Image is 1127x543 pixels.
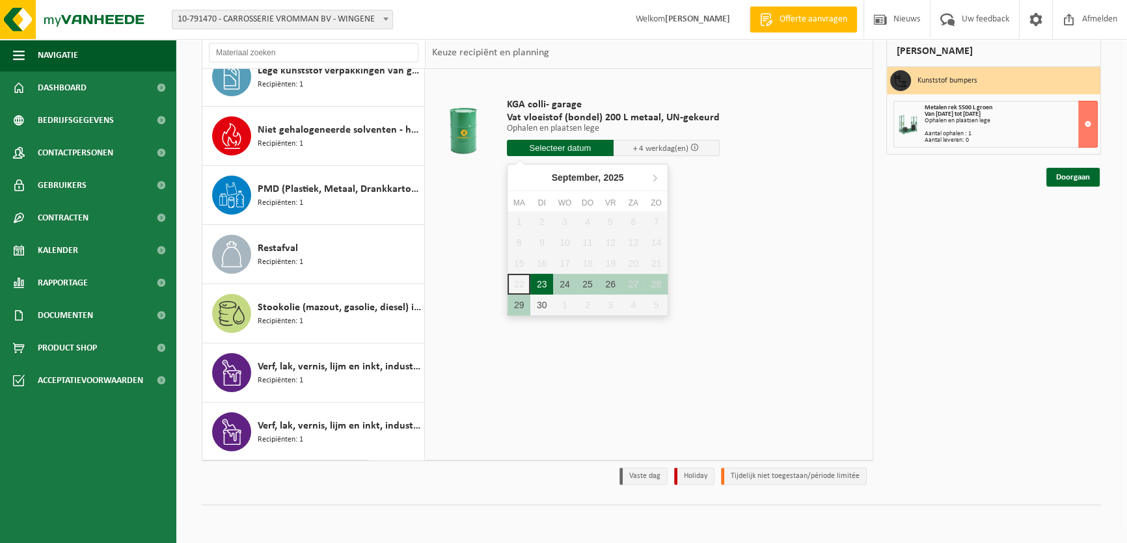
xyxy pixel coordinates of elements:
div: za [622,196,645,209]
span: Dashboard [38,72,87,104]
span: Verf, lak, vernis, lijm en inkt, industrieel in 200lt-vat [258,359,421,375]
button: Verf, lak, vernis, lijm en inkt, industrieel in 200lt-vat Recipiënten: 1 [202,343,425,403]
span: Rapportage [38,267,88,299]
div: 3 [599,295,622,315]
i: 2025 [603,173,623,182]
span: Kalender [38,234,78,267]
span: Recipiënten: 1 [258,197,303,209]
input: Selecteer datum [507,140,614,156]
li: Tijdelijk niet toegestaan/période limitée [721,468,867,485]
span: Recipiënten: 1 [258,256,303,269]
span: Contracten [38,202,88,234]
span: Metalen rek 5500 L groen [925,104,992,111]
span: Offerte aanvragen [776,13,850,26]
div: 29 [508,295,530,315]
span: Bedrijfsgegevens [38,104,114,137]
span: Recipiënten: 1 [258,315,303,328]
span: Restafval [258,241,298,256]
span: Acceptatievoorwaarden [38,364,143,397]
button: Lege kunststof verpakkingen van gevaarlijke stoffen Recipiënten: 1 [202,47,425,107]
span: KGA colli- garage [507,98,720,111]
span: 10-791470 - CARROSSERIE VROMMAN BV - WINGENE [172,10,392,29]
button: PMD (Plastiek, Metaal, Drankkartons) (bedrijven) Recipiënten: 1 [202,166,425,225]
div: Ophalen en plaatsen lege [925,118,1098,124]
h3: Kunststof bumpers [917,70,977,91]
span: 10-791470 - CARROSSERIE VROMMAN BV - WINGENE [172,10,393,29]
span: Recipiënten: 1 [258,138,303,150]
strong: [PERSON_NAME] [665,14,730,24]
li: Vaste dag [619,468,668,485]
span: Recipiënten: 1 [258,375,303,387]
div: 25 [576,274,599,295]
div: vr [599,196,622,209]
span: + 4 werkdag(en) [633,144,688,153]
strong: Van [DATE] tot [DATE] [925,111,981,118]
div: Keuze recipiënt en planning [426,36,556,69]
div: do [576,196,599,209]
span: Lege kunststof verpakkingen van gevaarlijke stoffen [258,63,421,79]
span: Verf, lak, vernis, lijm en inkt, industrieel in kleinverpakking [258,418,421,434]
div: di [530,196,553,209]
span: Stookolie (mazout, gasolie, diesel) in 200lt-vat [258,300,421,315]
button: Restafval Recipiënten: 1 [202,225,425,284]
span: PMD (Plastiek, Metaal, Drankkartons) (bedrijven) [258,181,421,197]
div: Aantal ophalen : 1 [925,131,1098,137]
div: 24 [553,274,576,295]
div: Aantal leveren: 0 [925,137,1098,144]
button: Niet gehalogeneerde solventen - hoogcalorisch in 200lt-vat Recipiënten: 1 [202,107,425,166]
div: 30 [530,295,553,315]
span: Navigatie [38,39,78,72]
li: Holiday [674,468,714,485]
input: Materiaal zoeken [209,43,418,62]
div: ma [508,196,530,209]
div: wo [553,196,576,209]
span: Niet gehalogeneerde solventen - hoogcalorisch in 200lt-vat [258,122,421,138]
div: 23 [530,274,553,295]
span: Product Shop [38,332,97,364]
button: Verf, lak, vernis, lijm en inkt, industrieel in kleinverpakking Recipiënten: 1 [202,403,425,461]
button: Stookolie (mazout, gasolie, diesel) in 200lt-vat Recipiënten: 1 [202,284,425,343]
div: zo [645,196,668,209]
span: Recipiënten: 1 [258,434,303,446]
div: September, [547,167,629,188]
span: Documenten [38,299,93,332]
span: Gebruikers [38,169,87,202]
div: [PERSON_NAME] [886,36,1102,67]
div: 1 [553,295,576,315]
div: 2 [576,295,599,315]
a: Doorgaan [1046,168,1100,187]
div: 26 [599,274,622,295]
span: Recipiënten: 1 [258,79,303,91]
a: Offerte aanvragen [750,7,857,33]
span: Vat vloeistof (bondel) 200 L metaal, UN-gekeurd [507,111,720,124]
span: Contactpersonen [38,137,113,169]
p: Ophalen en plaatsen lege [507,124,720,133]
